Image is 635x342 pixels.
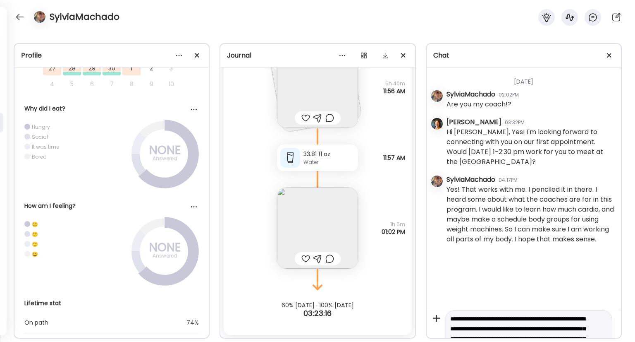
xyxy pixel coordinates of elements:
div: It was time [32,143,59,150]
div: Are you my coach!? [446,99,511,109]
div: Hungry [32,123,50,130]
div: SylviaMachado [446,175,495,185]
img: avatars%2FVBwEX9hVEbPuxMVYfgq7x3k1PRC3 [431,176,443,187]
div: Lifetime stat [24,299,199,308]
div: 60% [DATE] · 100% [DATE] [220,302,415,308]
div: 30 [103,61,121,75]
span: 11:56 AM [383,87,405,95]
div: 10 [162,77,180,91]
div: 8 [122,77,141,91]
img: avatars%2FVBwEX9hVEbPuxMVYfgq7x3k1PRC3 [431,90,443,102]
div: 9 [142,77,160,91]
div: Why did I eat? [24,104,199,113]
div: Answered [144,251,186,261]
div: 04:17PM [499,176,518,184]
div: SylviaMachado [446,89,495,99]
div: 1 [122,61,141,75]
div: [PERSON_NAME] [446,117,501,127]
div: 33.81 fl oz [303,150,355,159]
div: Answered [144,154,186,164]
span: 01:02 PM [382,228,405,236]
div: Social [32,133,48,140]
h4: SylviaMachado [50,10,119,24]
span: 1h 6m [382,221,405,228]
div: Bored [32,153,47,160]
span: 5h 40m [383,80,405,87]
img: avatars%2FVBwEX9hVEbPuxMVYfgq7x3k1PRC3 [34,11,45,23]
div: 03:23:16 [220,308,415,318]
div: 6 [83,77,101,91]
div: Profile [21,51,202,60]
div: NONE [144,145,186,155]
img: images%2FVBwEX9hVEbPuxMVYfgq7x3k1PRC3%2FgMZph1wP9ziOPuoN5504%2FWpKWHJysaXSTiz8in4Jn_240 [277,188,358,269]
div: 03:32PM [505,119,525,126]
div: 2 [142,61,160,75]
span: 11:57 AM [383,154,405,161]
div: NONE [144,243,186,253]
div: 74% [147,318,199,328]
div: 😀 [32,250,38,258]
div: 28 [63,61,81,75]
div: ☹️ [32,221,38,228]
div: 4 [43,77,61,91]
div: How am I feeling? [24,202,199,210]
div: [DATE] [446,67,614,89]
div: 02:02PM [499,91,519,99]
div: Journal [227,51,408,60]
div: 😕 [32,231,38,238]
div: On path [24,318,147,328]
div: 27 [43,61,61,75]
div: Water [303,159,355,166]
div: Yes! That works with me. I penciled it in there. I heard some about what the coaches are for in t... [446,185,614,244]
div: 7 [103,77,121,91]
div: 29 [83,61,101,75]
img: avatars%2FJ3GRwH8ktnRjWK9hkZEoQc3uDqP2 [431,118,443,130]
div: Hi [PERSON_NAME], Yes! I'm looking forward to connecting with you on our first appointment. Would... [446,127,614,167]
img: images%2FVBwEX9hVEbPuxMVYfgq7x3k1PRC3%2F29zhlFIuChGSXVrOPjbc%2Fb8jgYbNZfHMN5CXS1dnQ_240 [277,47,358,128]
div: 3 [162,61,180,75]
div: 🙂 [32,241,38,248]
div: Chat [433,51,614,60]
div: 5 [63,77,81,91]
